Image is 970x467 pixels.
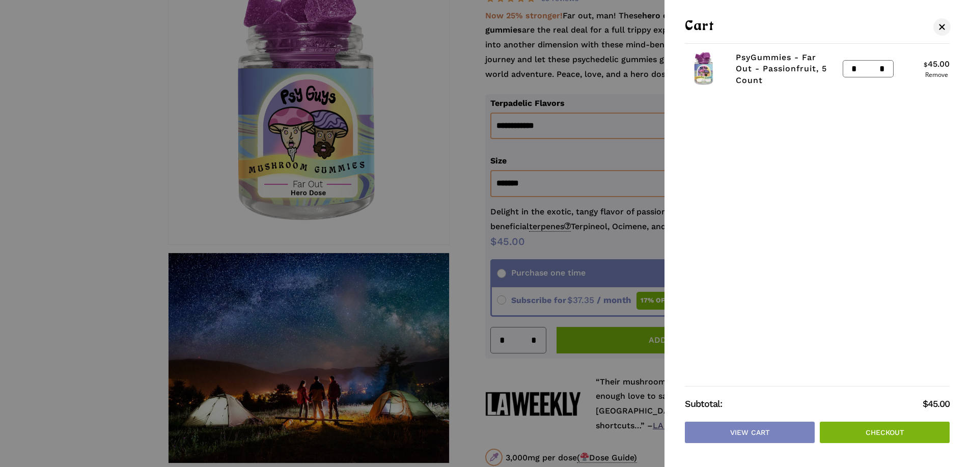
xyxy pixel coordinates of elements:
[685,50,723,88] img: Blackberry hero dose magic mushroom gummies in a PsyGuys branded jar
[685,20,714,33] span: Cart
[685,422,815,443] a: View cart
[924,59,950,69] bdi: 45.00
[923,398,928,409] span: $
[685,397,923,411] strong: Subtotal:
[736,52,827,85] a: PsyGummies - Far Out - Passionfruit, 5 Count
[923,398,950,409] bdi: 45.00
[860,61,877,77] input: Product quantity
[924,61,928,68] span: $
[924,72,950,78] a: Remove PsyGummies - Far Out - Passionfruit, 5 Count from cart
[820,422,950,443] a: Checkout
